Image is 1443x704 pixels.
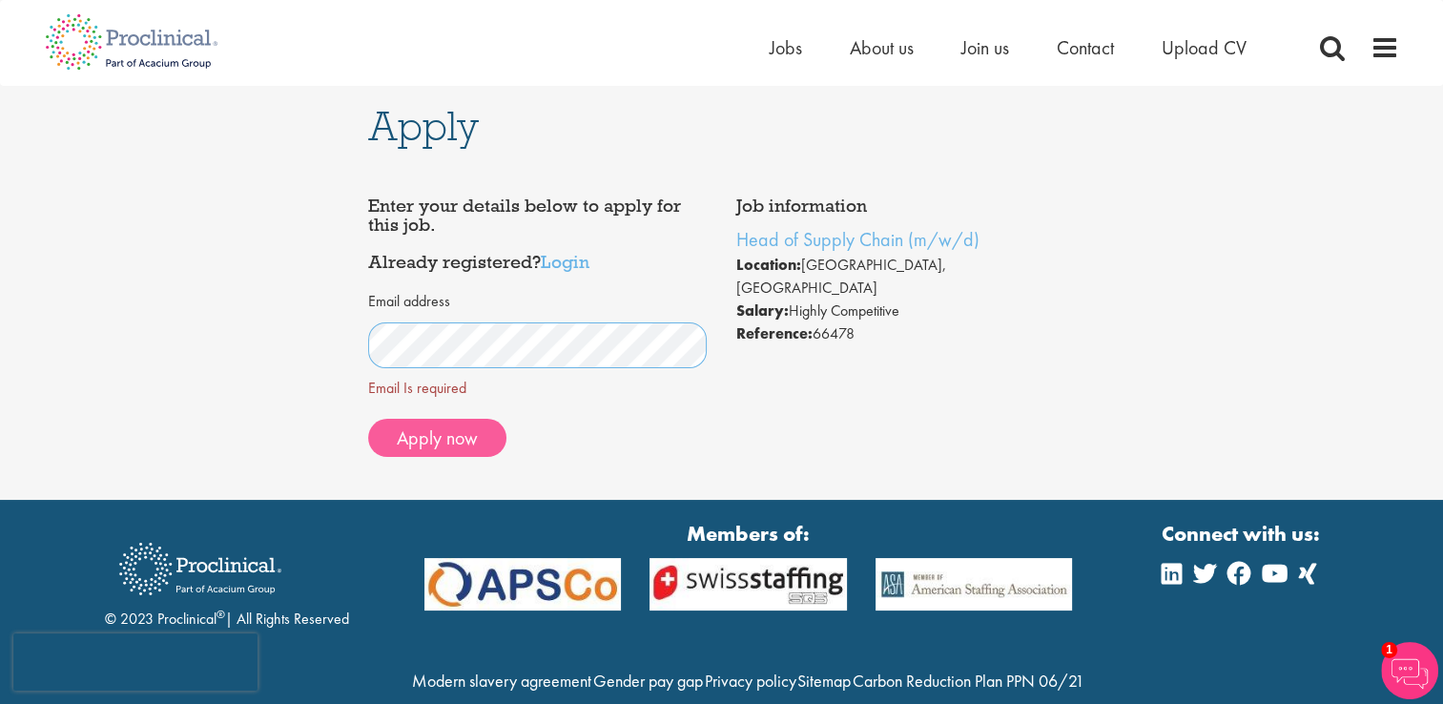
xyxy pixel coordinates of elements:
[635,558,861,611] img: APSCo
[368,378,708,400] span: Email Is required
[736,227,979,252] a: Head of Supply Chain (m/w/d)
[736,300,1076,322] li: Highly Competitive
[216,607,225,622] sup: ®
[105,528,349,631] div: © 2023 Proclinical | All Rights Reserved
[368,291,450,313] label: Email address
[797,670,851,692] a: Sitemap
[736,255,801,275] strong: Location:
[368,419,506,457] button: Apply now
[1381,642,1438,699] img: Chatbot
[412,670,591,692] a: Modern slavery agreement
[368,197,708,272] h4: Enter your details below to apply for this job. Already registered?
[736,323,813,343] strong: Reference:
[736,300,789,321] strong: Salary:
[410,558,636,611] img: APSCo
[1162,519,1324,549] strong: Connect with us:
[770,35,802,60] a: Jobs
[736,197,1076,216] h4: Job information
[1162,35,1247,60] a: Upload CV
[13,633,258,691] iframe: reCAPTCHA
[961,35,1009,60] a: Join us
[1381,642,1397,658] span: 1
[736,322,1076,345] li: 66478
[397,425,478,450] span: Apply now
[853,670,1084,692] a: Carbon Reduction Plan PPN 06/21
[424,519,1073,549] strong: Members of:
[593,670,703,692] a: Gender pay gap
[105,529,296,609] img: Proclinical Recruitment
[1057,35,1114,60] a: Contact
[736,254,1076,300] li: [GEOGRAPHIC_DATA], [GEOGRAPHIC_DATA]
[368,100,479,152] span: Apply
[850,35,914,60] a: About us
[541,250,589,273] a: Login
[704,670,795,692] a: Privacy policy
[861,558,1087,611] img: APSCo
